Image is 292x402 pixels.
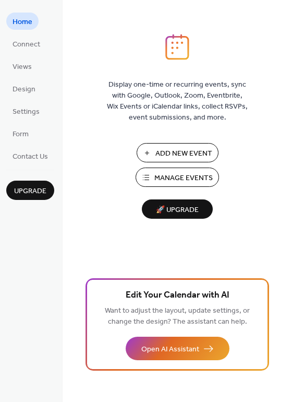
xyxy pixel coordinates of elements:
[154,173,213,184] span: Manage Events
[107,79,248,123] span: Display one-time or recurring events, sync with Google, Outlook, Zoom, Eventbrite, Wix Events or ...
[6,35,46,52] a: Connect
[6,13,39,30] a: Home
[13,39,40,50] span: Connect
[6,102,46,120] a: Settings
[142,199,213,219] button: 🚀 Upgrade
[13,107,40,117] span: Settings
[13,84,35,95] span: Design
[13,62,32,73] span: Views
[14,186,46,197] span: Upgrade
[141,344,199,355] span: Open AI Assistant
[6,147,54,164] a: Contact Us
[155,148,212,159] span: Add New Event
[105,304,250,329] span: Want to adjust the layout, update settings, or change the design? The assistant can help.
[165,34,189,60] img: logo_icon.svg
[13,129,29,140] span: Form
[126,288,229,303] span: Edit Your Calendar with AI
[6,181,54,200] button: Upgrade
[126,337,229,360] button: Open AI Assistant
[6,125,35,142] a: Form
[148,203,206,217] span: 🚀 Upgrade
[137,143,218,162] button: Add New Event
[6,80,42,97] a: Design
[136,168,219,187] button: Manage Events
[6,57,38,75] a: Views
[13,17,32,28] span: Home
[13,151,48,162] span: Contact Us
